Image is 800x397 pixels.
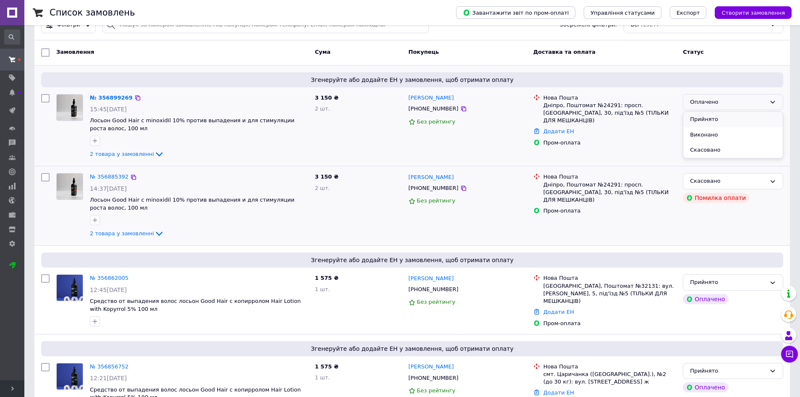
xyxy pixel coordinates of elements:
a: № 356856752 [90,363,129,370]
a: Фото товару [56,173,83,200]
a: Лосьон Good Hair с minохidіl 10% против выпадения и для стимуляции роста волос, 100 мл [90,197,294,211]
span: 1 575 ₴ [315,363,338,370]
div: Оплачено [690,98,766,107]
div: [PHONE_NUMBER] [407,373,460,384]
span: 14:37[DATE] [90,185,127,192]
a: Додати ЕН [543,128,574,134]
div: Оплачено [683,382,728,392]
button: Експорт [670,6,707,19]
li: Прийнято [683,112,783,127]
span: 2 товара у замовленні [90,230,154,237]
span: 12:21[DATE] [90,375,127,381]
a: № 356885392 [90,174,129,180]
div: Оплачено [683,294,728,304]
a: Створити замовлення [706,9,792,16]
span: Без рейтингу [417,387,456,394]
button: Завантажити звіт по пром-оплаті [456,6,575,19]
a: Средство от выпадения волос лосьон Good Hair с копирролом Hair Lotion with Kopyrrol 5% 100 мл [90,298,301,312]
div: Пром-оплата [543,139,677,147]
button: Створити замовлення [715,6,792,19]
div: Нова Пошта [543,363,677,371]
div: Дніпро, Поштомат №24291: просп. [GEOGRAPHIC_DATA], 30, під'їзд №5 (ТІЛЬКИ ДЛЯ МЕШКАНЦІВ) [543,102,677,125]
div: смт. Царичанка ([GEOGRAPHIC_DATA].), №2 (до 30 кг): вул. [STREET_ADDRESS] ж [543,371,677,386]
img: Фото товару [57,275,83,301]
a: [PERSON_NAME] [409,94,454,102]
li: Скасовано [683,142,783,158]
div: Скасовано [690,177,766,186]
button: Чат з покупцем [781,346,798,363]
a: [PERSON_NAME] [409,174,454,181]
span: 1 шт. [315,374,330,381]
div: Прийнято [690,367,766,376]
a: Додати ЕН [543,389,574,396]
span: Створити замовлення [721,10,785,16]
div: Дніпро, Поштомат №24291: просп. [GEOGRAPHIC_DATA], 30, під'їзд №5 (ТІЛЬКИ ДЛЯ МЕШКАНЦІВ) [543,181,677,204]
span: Завантажити звіт по пром-оплаті [463,9,569,16]
a: Лосьон Good Hair с minохidіl 10% против выпадения и для стимуляции роста волос, 100 мл [90,117,294,131]
span: 1 575 ₴ [315,275,338,281]
div: Прийнято [690,278,766,287]
div: Помилка оплати [683,193,749,203]
span: 2 шт. [315,185,330,191]
img: Фото товару [57,174,83,200]
div: [PHONE_NUMBER] [407,284,460,295]
span: 3 150 ₴ [315,95,338,101]
div: [GEOGRAPHIC_DATA], Поштомат №32131: вул. [PERSON_NAME], 5, під'їзд №5 (ТІЛЬКИ ДЛЯ МЕШКАНЦІВ) [543,282,677,305]
div: [PHONE_NUMBER] [407,103,460,114]
a: Фото товару [56,274,83,301]
a: № 356862005 [90,275,129,281]
div: Пром-оплата [543,320,677,327]
span: Управління статусами [590,10,655,16]
span: 3 150 ₴ [315,174,338,180]
h1: Список замовлень [50,8,135,18]
span: Згенеруйте або додайте ЕН у замовлення, щоб отримати оплату [45,344,780,353]
div: Нова Пошта [543,274,677,282]
span: 12:45[DATE] [90,287,127,293]
a: [PERSON_NAME] [409,363,454,371]
span: 15:45[DATE] [90,106,127,113]
a: № 356899269 [90,95,133,101]
a: 2 товара у замовленні [90,230,164,237]
span: Згенеруйте або додайте ЕН у замовлення, щоб отримати оплату [45,76,780,84]
span: 2 товара у замовленні [90,151,154,157]
button: Управління статусами [584,6,661,19]
a: Додати ЕН [543,309,574,315]
div: Пром-оплата [543,207,677,215]
span: Експорт [677,10,700,16]
a: Фото товару [56,94,83,121]
a: [PERSON_NAME] [409,275,454,283]
span: 2 шт. [315,105,330,112]
span: Без рейтингу [417,118,456,125]
span: Без рейтингу [417,299,456,305]
span: Доставка та оплата [533,49,595,55]
span: Cума [315,49,330,55]
span: 1 шт. [315,286,330,292]
img: Фото товару [57,95,83,121]
span: Замовлення [56,49,94,55]
span: Покупець [409,49,439,55]
a: Фото товару [56,363,83,390]
a: 2 товара у замовленні [90,151,164,157]
li: Виконано [683,127,783,143]
span: Без рейтингу [417,197,456,204]
span: Згенеруйте або додайте ЕН у замовлення, щоб отримати оплату [45,256,780,264]
div: Нова Пошта [543,94,677,102]
div: [PHONE_NUMBER] [407,183,460,194]
div: Нова Пошта [543,173,677,181]
span: Статус [683,49,704,55]
img: Фото товару [57,363,83,389]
